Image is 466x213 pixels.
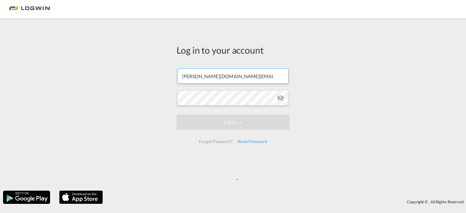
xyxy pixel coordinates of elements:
[197,136,235,147] div: Forgot Password?
[177,44,289,56] div: Log in to your account
[277,94,284,102] md-icon: icon-eye-off
[2,190,51,205] img: google.png
[177,68,289,84] input: Enter email/phone number
[235,136,269,147] div: Reset Password
[106,197,466,207] div: Copyright © . All Rights Reserved
[177,115,289,130] button: LOGIN
[9,2,50,16] img: bc73a0e0d8c111efacd525e4c8ad7d32.png
[59,190,103,205] img: apple.png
